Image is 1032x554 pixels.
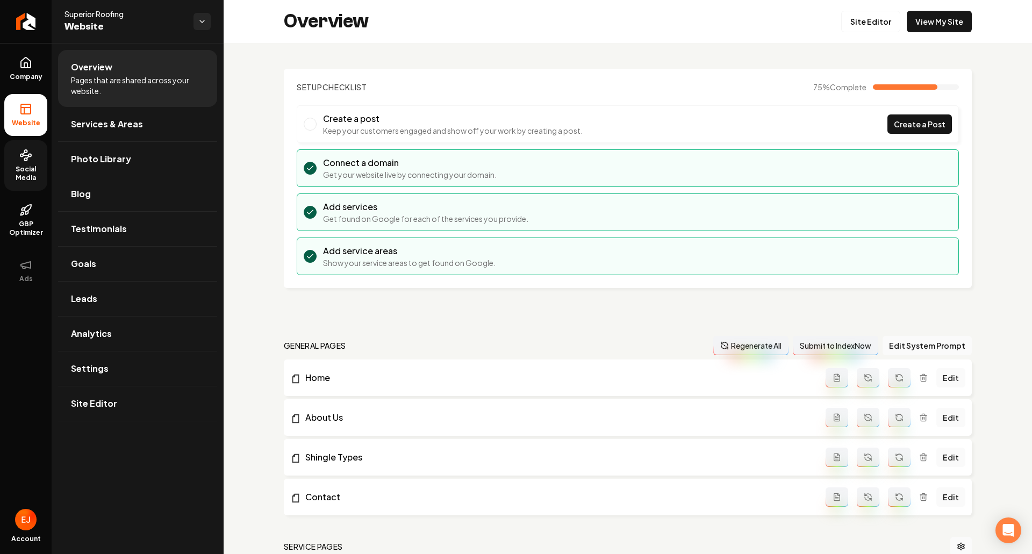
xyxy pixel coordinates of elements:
span: Settings [71,362,109,375]
a: Services & Areas [58,107,217,141]
a: Shingle Types [290,451,826,464]
button: Add admin page prompt [826,448,848,467]
button: Regenerate All [713,336,789,355]
span: Analytics [71,327,112,340]
a: Site Editor [841,11,900,32]
a: GBP Optimizer [4,195,47,246]
a: Site Editor [58,386,217,421]
span: Leads [71,292,97,305]
a: View My Site [907,11,972,32]
a: Testimonials [58,212,217,246]
a: Home [290,371,826,384]
div: Open Intercom Messenger [995,517,1021,543]
span: Create a Post [894,119,945,130]
button: Submit to IndexNow [793,336,878,355]
h2: Checklist [297,82,367,92]
span: Company [5,73,47,81]
a: Settings [58,351,217,386]
a: Leads [58,282,217,316]
span: Ads [15,275,37,283]
h3: Create a post [323,112,583,125]
a: Edit [936,487,965,507]
button: Edit System Prompt [883,336,972,355]
span: Website [8,119,45,127]
h2: general pages [284,340,346,351]
button: Open user button [15,509,37,530]
a: Contact [290,491,826,503]
span: Complete [830,82,866,92]
h2: Overview [284,11,369,32]
span: Social Media [4,165,47,182]
p: Get found on Google for each of the services you provide. [323,213,528,224]
h3: Add services [323,200,528,213]
span: Blog [71,188,91,200]
img: Rebolt Logo [16,13,36,30]
span: Site Editor [71,397,117,410]
button: Add admin page prompt [826,408,848,427]
span: Services & Areas [71,118,143,131]
img: Eduard Joers [15,509,37,530]
span: Testimonials [71,222,127,235]
span: Superior Roofing [64,9,185,19]
a: Goals [58,247,217,281]
a: Edit [936,368,965,387]
span: Setup [297,82,322,92]
span: Overview [71,61,112,74]
p: Get your website live by connecting your domain. [323,169,497,180]
a: Edit [936,408,965,427]
span: GBP Optimizer [4,220,47,237]
a: Edit [936,448,965,467]
p: Show your service areas to get found on Google. [323,257,496,268]
h3: Add service areas [323,244,496,257]
a: Company [4,48,47,90]
a: About Us [290,411,826,424]
a: Analytics [58,316,217,351]
p: Keep your customers engaged and show off your work by creating a post. [323,125,583,136]
a: Blog [58,177,217,211]
span: Account [11,535,41,543]
span: Pages that are shared across your website. [71,75,204,96]
button: Ads [4,250,47,292]
span: Photo Library [71,153,131,166]
span: Website [64,19,185,34]
a: Create a Post [887,114,952,134]
span: 75 % [813,82,866,92]
span: Goals [71,257,96,270]
a: Photo Library [58,142,217,176]
button: Add admin page prompt [826,487,848,507]
h3: Connect a domain [323,156,497,169]
h2: Service Pages [284,541,343,552]
a: Social Media [4,140,47,191]
button: Add admin page prompt [826,368,848,387]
